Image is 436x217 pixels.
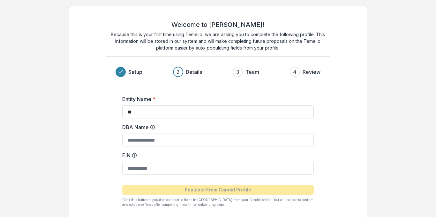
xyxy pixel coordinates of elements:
p: Click this button to populate core profile fields in [GEOGRAPHIC_DATA] from your Candid profile. ... [122,198,314,207]
div: 2 [177,68,179,76]
label: EIN [122,151,310,159]
label: Entity Name [122,95,310,103]
div: 3 [236,68,239,76]
label: DBA Name [122,123,310,131]
button: Populate From Candid Profile [122,185,314,195]
h3: Details [186,68,202,76]
p: Because this is your first time using Temelio, we are asking you to complete the following profil... [106,31,330,51]
h3: Team [245,68,259,76]
h3: Setup [128,68,142,76]
div: 4 [293,68,297,76]
h3: Review [303,68,320,76]
div: Progress [116,67,320,77]
h2: Welcome to [PERSON_NAME]! [171,21,264,28]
